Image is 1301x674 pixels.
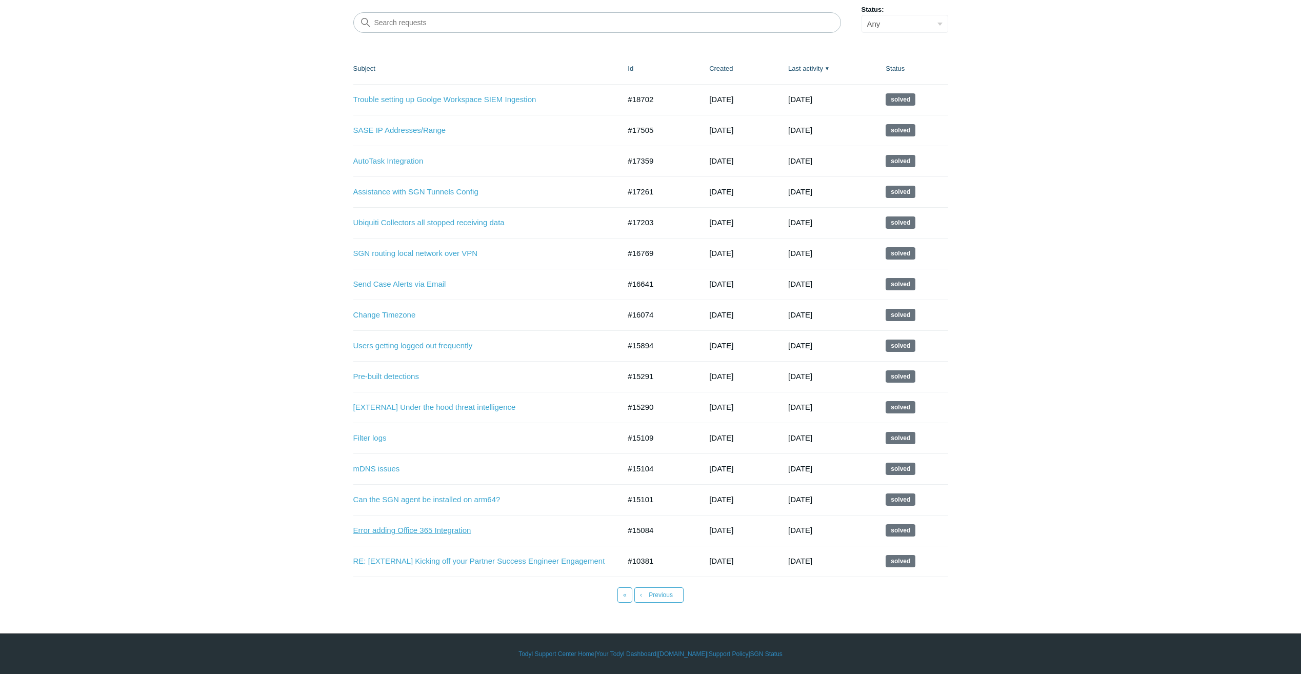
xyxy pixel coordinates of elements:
[750,649,783,659] a: SGN Status
[596,649,656,659] a: Your Todyl Dashboard
[709,310,733,319] time: 02/27/2024, 09:05
[617,484,699,515] td: #15101
[886,93,915,106] span: This request has been solved
[617,361,699,392] td: #15291
[709,65,733,72] a: Created
[617,453,699,484] td: #15104
[353,402,605,413] a: [EXTERNAL] Under the hood threat intelligence
[353,494,605,506] a: Can the SGN agent be installed on arm64?
[788,156,812,165] time: 05/22/2024, 12:02
[886,493,915,506] span: This request has been solved
[886,340,915,352] span: This request has been solved
[353,12,841,33] input: Search requests
[886,401,915,413] span: This request has been solved
[709,557,733,565] time: 05/16/2023, 13:39
[788,218,812,227] time: 05/11/2024, 12:02
[709,249,733,257] time: 04/01/2024, 09:15
[617,84,699,115] td: #18702
[788,433,812,442] time: 02/09/2024, 11:02
[709,464,733,473] time: 01/13/2024, 20:16
[353,125,605,136] a: SASE IP Addresses/Range
[886,216,915,229] span: This request has been solved
[617,146,699,176] td: #17359
[353,649,948,659] div: | | | |
[886,370,915,383] span: This request has been solved
[709,95,733,104] time: 07/05/2024, 12:33
[788,187,812,196] time: 05/14/2024, 13:03
[709,526,733,534] time: 01/12/2024, 06:03
[353,217,605,229] a: Ubiquiti Collectors all stopped receiving data
[862,5,948,15] label: Status:
[353,371,605,383] a: Pre-built detections
[353,525,605,537] a: Error adding Office 365 Integration
[634,587,684,603] a: Previous
[709,649,748,659] a: Support Policy
[617,176,699,207] td: #17261
[788,495,812,504] time: 02/02/2024, 12:02
[353,432,605,444] a: Filter logs
[649,591,673,599] span: Previous
[617,392,699,423] td: #15290
[825,65,830,72] span: ▼
[788,464,812,473] time: 02/09/2024, 11:02
[886,186,915,198] span: This request has been solved
[353,94,605,106] a: Trouble setting up Goolge Workspace SIEM Ingestion
[617,423,699,453] td: #15109
[353,309,605,321] a: Change Timezone
[886,278,915,290] span: This request has been solved
[617,238,699,269] td: #16769
[788,95,812,104] time: 07/28/2024, 12:02
[709,341,733,350] time: 02/17/2024, 11:31
[640,591,642,599] span: ‹
[788,403,812,411] time: 02/11/2024, 14:02
[886,247,915,260] span: This request has been solved
[617,515,699,546] td: #15084
[886,555,915,567] span: This request has been solved
[875,53,948,84] th: Status
[623,591,627,599] span: «
[886,432,915,444] span: This request has been solved
[709,403,733,411] time: 01/19/2024, 21:24
[617,53,699,84] th: Id
[353,248,605,260] a: SGN routing local network over VPN
[709,372,733,381] time: 01/19/2024, 21:58
[788,126,812,134] time: 05/26/2024, 10:02
[353,556,605,567] a: RE: [EXTERNAL] Kicking off your Partner Success Engineer Engagement
[617,115,699,146] td: #17505
[658,649,707,659] a: [DOMAIN_NAME]
[709,433,733,442] time: 01/14/2024, 22:19
[353,186,605,198] a: Assistance with SGN Tunnels Config
[886,155,915,167] span: This request has been solved
[788,557,812,565] time: 06/07/2023, 15:01
[709,156,733,165] time: 04/27/2024, 08:56
[709,126,733,134] time: 05/05/2024, 15:34
[353,155,605,167] a: AutoTask Integration
[617,330,699,361] td: #15894
[788,341,812,350] time: 03/08/2024, 18:02
[788,249,812,257] time: 04/21/2024, 10:02
[788,310,812,319] time: 03/18/2024, 11:02
[353,279,605,290] a: Send Case Alerts via Email
[518,649,594,659] a: Todyl Support Center Home
[709,218,733,227] time: 04/21/2024, 09:14
[709,495,733,504] time: 01/13/2024, 09:44
[788,65,823,72] a: Last activity▼
[353,53,618,84] th: Subject
[353,463,605,475] a: mDNS issues
[353,340,605,352] a: Users getting logged out frequently
[709,280,733,288] time: 03/24/2024, 16:47
[788,526,812,534] time: 02/01/2024, 09:02
[788,372,812,381] time: 02/11/2024, 14:02
[617,546,699,577] td: #10381
[617,207,699,238] td: #17203
[886,524,915,537] span: This request has been solved
[709,187,733,196] time: 04/23/2024, 22:34
[617,269,699,300] td: #16641
[617,300,699,330] td: #16074
[886,309,915,321] span: This request has been solved
[886,124,915,136] span: This request has been solved
[788,280,812,288] time: 04/13/2024, 18:02
[886,463,915,475] span: This request has been solved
